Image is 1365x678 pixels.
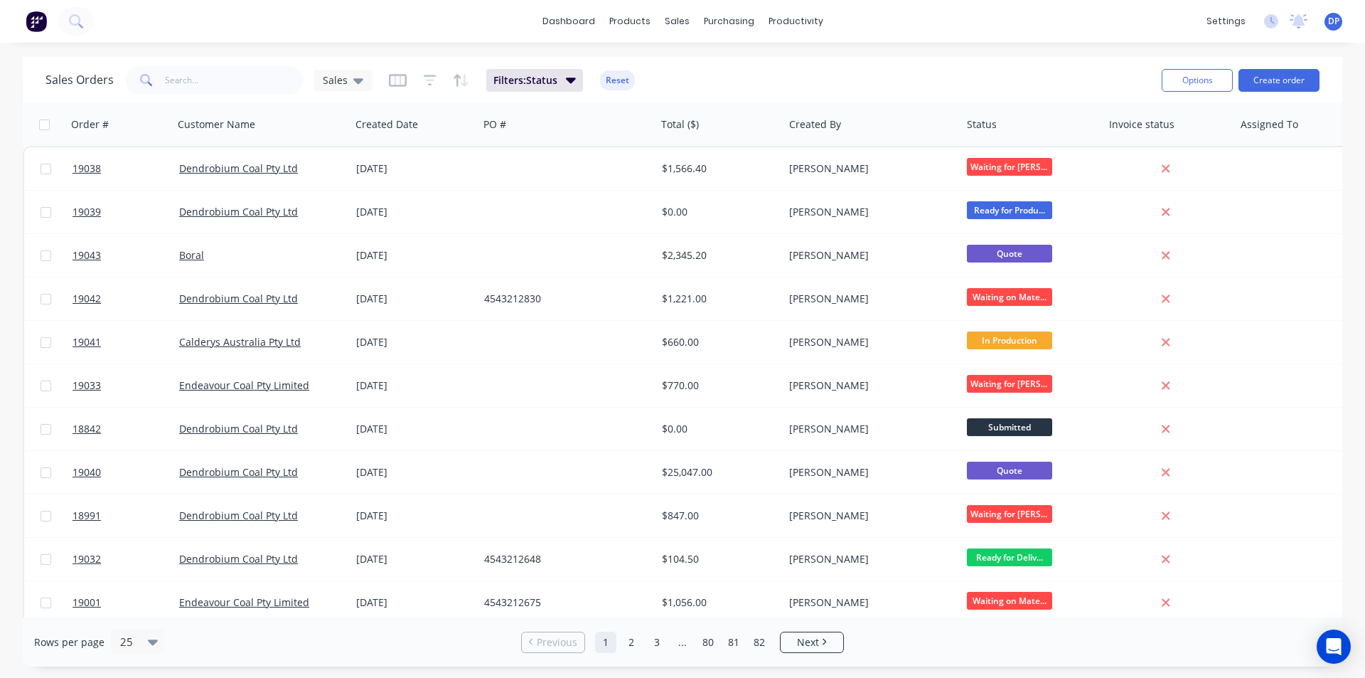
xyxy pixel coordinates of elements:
[165,66,304,95] input: Search...
[45,73,114,87] h1: Sales Orders
[789,595,947,610] div: [PERSON_NAME]
[967,592,1052,610] span: Waiting on Mate...
[73,422,101,436] span: 18842
[1109,117,1174,132] div: Invoice status
[789,248,947,263] div: [PERSON_NAME]
[662,509,773,523] div: $847.00
[797,635,819,650] span: Next
[73,364,179,407] a: 19033
[356,335,473,349] div: [DATE]
[34,635,105,650] span: Rows per page
[73,205,101,219] span: 19039
[73,161,101,176] span: 19038
[672,632,693,653] a: Jump forward
[356,161,473,176] div: [DATE]
[356,248,473,263] div: [DATE]
[73,494,179,537] a: 18991
[356,509,473,523] div: [DATE]
[484,292,642,306] div: 4543212830
[662,205,773,219] div: $0.00
[179,335,301,349] a: Calderys Australia Pty Ltd
[967,549,1052,566] span: Ready for Deliv...
[600,70,635,90] button: Reset
[179,248,204,262] a: Boral
[662,292,773,306] div: $1,221.00
[515,632,850,653] ul: Pagination
[697,632,719,653] a: Page 80
[73,465,101,480] span: 19040
[73,292,101,306] span: 19042
[967,505,1052,523] span: Waiting for [PERSON_NAME]
[73,147,179,190] a: 19038
[73,191,179,233] a: 19039
[646,632,668,653] a: Page 3
[1317,630,1351,664] div: Open Intercom Messenger
[73,248,101,263] span: 19043
[73,595,101,610] span: 19001
[1162,69,1233,92] button: Options
[535,11,602,32] a: dashboard
[356,422,473,436] div: [DATE]
[761,11,830,32] div: productivity
[967,332,1052,349] span: In Production
[1241,117,1298,132] div: Assigned To
[178,117,255,132] div: Customer Name
[179,422,298,435] a: Dendrobium Coal Pty Ltd
[749,632,770,653] a: Page 82
[661,117,699,132] div: Total ($)
[71,117,109,132] div: Order #
[789,422,947,436] div: [PERSON_NAME]
[26,11,47,32] img: Factory
[967,288,1052,306] span: Waiting on Mate...
[789,552,947,566] div: [PERSON_NAME]
[179,292,298,305] a: Dendrobium Coal Pty Ltd
[179,378,309,392] a: Endeavour Coal Pty Limited
[967,462,1052,480] span: Quote
[967,375,1052,393] span: Waiting for [PERSON_NAME]
[356,552,473,566] div: [DATE]
[73,408,179,450] a: 18842
[73,277,179,320] a: 19042
[789,378,947,393] div: [PERSON_NAME]
[355,117,418,132] div: Created Date
[356,595,473,610] div: [DATE]
[595,632,616,653] a: Page 1 is your current page
[73,509,101,523] span: 18991
[356,205,473,219] div: [DATE]
[662,552,773,566] div: $104.50
[1199,11,1253,32] div: settings
[789,335,947,349] div: [PERSON_NAME]
[662,248,773,263] div: $2,345.20
[662,595,773,610] div: $1,056.00
[179,509,298,522] a: Dendrobium Coal Pty Ltd
[723,632,744,653] a: Page 81
[73,321,179,364] a: 19041
[789,465,947,480] div: [PERSON_NAME]
[662,161,773,176] div: $1,566.40
[662,422,773,436] div: $0.00
[662,335,773,349] div: $660.00
[967,158,1052,176] span: Waiting for [PERSON_NAME]
[621,632,642,653] a: Page 2
[1238,69,1319,92] button: Create order
[73,234,179,277] a: 19043
[73,335,101,349] span: 19041
[493,73,557,88] span: Filters: Status
[356,378,473,393] div: [DATE]
[73,538,179,581] a: 19032
[323,73,348,88] span: Sales
[967,245,1052,263] span: Quote
[179,552,298,566] a: Dendrobium Coal Pty Ltd
[179,465,298,479] a: Dendrobium Coal Pty Ltd
[73,581,179,624] a: 19001
[1328,15,1339,28] span: DP
[179,205,298,218] a: Dendrobium Coal Pty Ltd
[179,161,298,175] a: Dendrobium Coal Pty Ltd
[662,378,773,393] div: $770.00
[789,161,947,176] div: [PERSON_NAME]
[356,292,473,306] div: [DATE]
[356,465,473,480] div: [DATE]
[484,595,642,610] div: 4543212675
[486,69,583,92] button: Filters:Status
[602,11,658,32] div: products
